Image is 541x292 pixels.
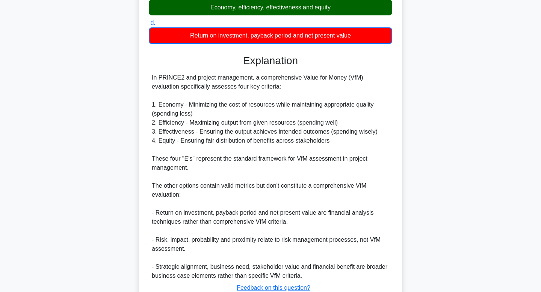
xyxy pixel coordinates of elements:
a: Feedback on this question? [237,284,310,291]
div: In PRINCE2 and project management, a comprehensive Value for Money (VfM) evaluation specifically ... [152,73,389,280]
div: Return on investment, payback period and net present value [149,27,392,44]
h3: Explanation [153,54,388,67]
span: d. [150,20,155,26]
